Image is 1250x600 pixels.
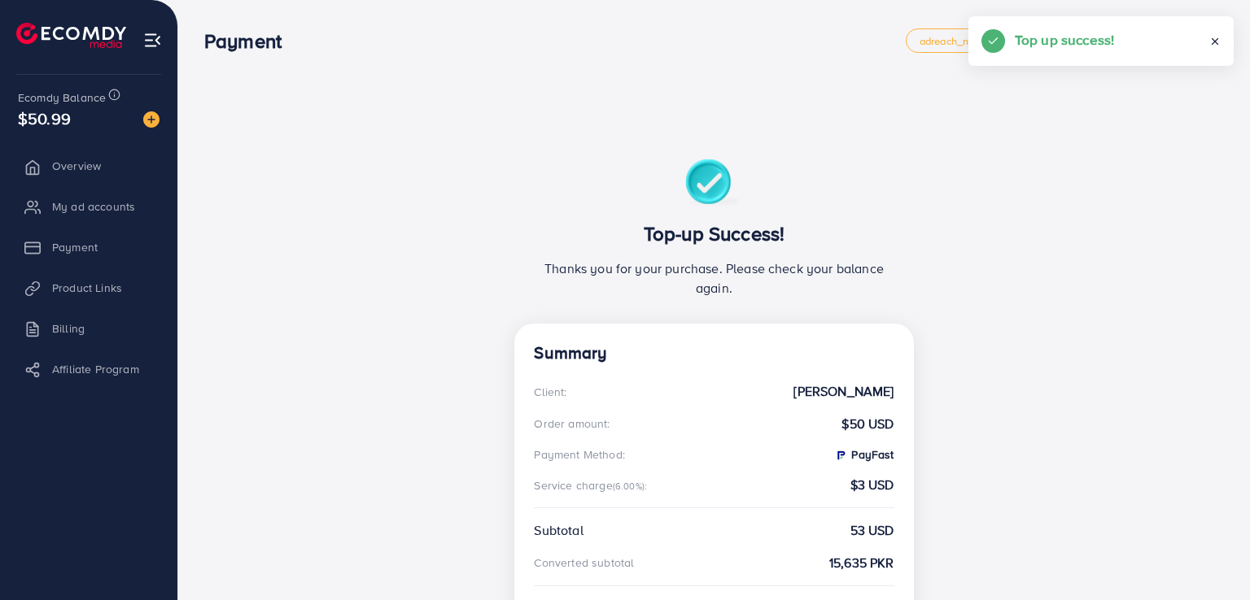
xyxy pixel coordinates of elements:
p: Thanks you for your purchase. Please check your balance again. [534,259,894,298]
h3: Payment [204,29,295,53]
div: Order amount: [534,415,610,432]
img: menu [143,31,162,50]
div: Client: [534,384,566,400]
strong: 15,635 PKR [829,554,894,572]
small: (6.00%): [613,480,647,493]
strong: $50 USD [841,415,894,433]
a: adreach_new_package [906,28,1042,53]
strong: PayFast [834,446,894,463]
div: Converted subtotal [534,554,634,571]
h5: Top up success! [1015,29,1114,50]
div: Subtotal [534,521,583,540]
span: adreach_new_package [920,36,1029,46]
span: Ecomdy Balance [18,89,106,106]
img: PayFast [834,449,847,462]
span: $50.99 [18,107,71,130]
h4: Summary [534,343,894,363]
strong: $3 USD [850,476,894,494]
img: image [143,111,160,128]
div: Payment Method: [534,446,624,463]
h3: Top-up Success! [534,222,894,246]
img: success [685,159,743,209]
div: Service charge [534,477,652,493]
strong: [PERSON_NAME] [793,382,894,401]
img: logo [16,23,126,48]
strong: 53 USD [850,521,894,540]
